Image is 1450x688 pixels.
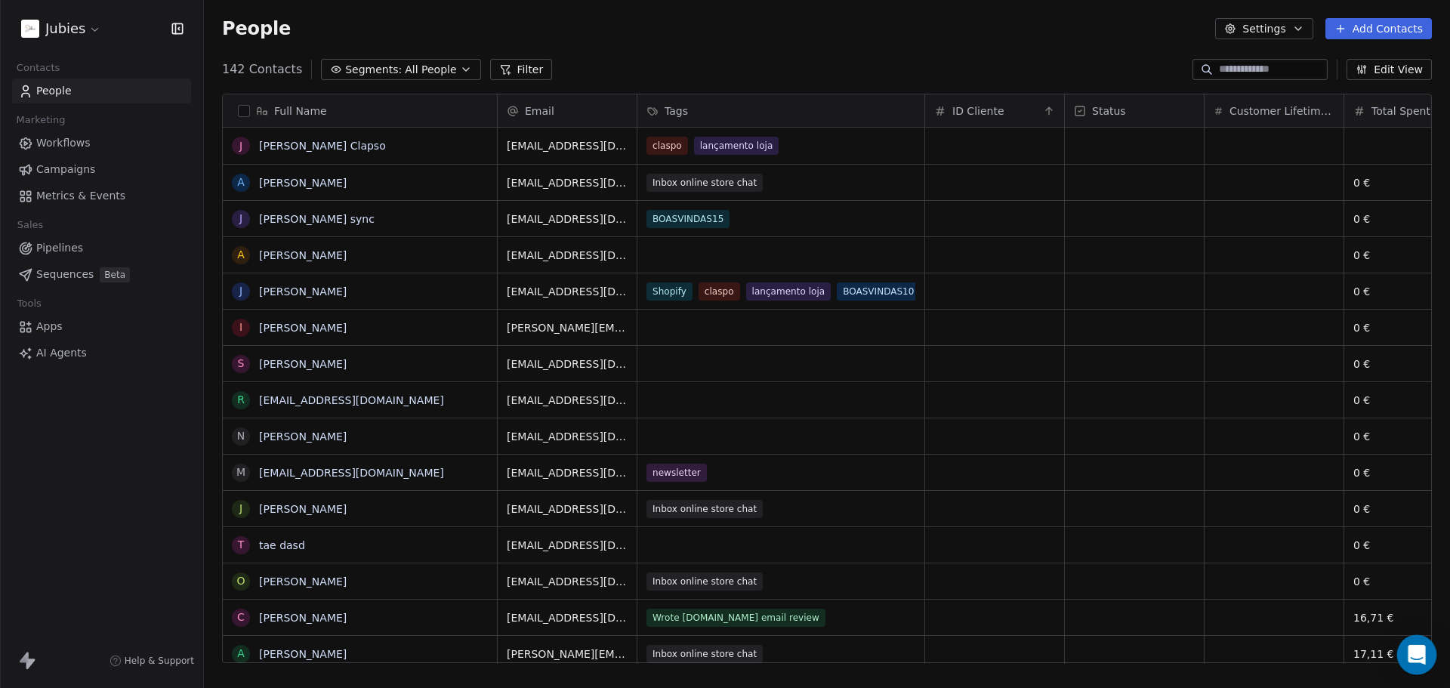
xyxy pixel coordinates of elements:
[646,282,693,301] span: Shopify
[12,262,191,287] a: SequencesBeta
[507,284,628,299] span: [EMAIL_ADDRESS][DOMAIN_NAME]
[1065,94,1204,127] div: Status
[746,282,831,301] span: lançamento loja
[507,429,628,444] span: [EMAIL_ADDRESS][DOMAIN_NAME]
[507,501,628,517] span: [EMAIL_ADDRESS][DOMAIN_NAME]
[699,282,740,301] span: claspo
[21,20,39,38] img: Logo%20Jubies.png
[45,19,85,39] span: Jubies
[646,500,763,518] span: Inbox online store chat
[507,393,628,408] span: [EMAIL_ADDRESS][DOMAIN_NAME]
[646,137,688,155] span: claspo
[259,648,347,660] a: [PERSON_NAME]
[259,140,386,152] a: [PERSON_NAME] Clapso
[925,94,1064,127] div: ID Cliente
[1347,59,1432,80] button: Edit View
[1215,18,1313,39] button: Settings
[507,610,628,625] span: [EMAIL_ADDRESS][DOMAIN_NAME]
[1229,103,1334,119] span: Customer Lifetime Value
[259,358,347,370] a: [PERSON_NAME]
[259,285,347,298] a: [PERSON_NAME]
[239,211,242,227] div: j
[36,162,95,177] span: Campaigns
[1092,103,1126,119] span: Status
[507,248,628,263] span: [EMAIL_ADDRESS][DOMAIN_NAME]
[223,128,498,664] div: grid
[36,83,72,99] span: People
[259,539,305,551] a: tae dasd
[236,464,245,480] div: m
[36,135,91,151] span: Workflows
[222,17,291,40] span: People
[259,394,444,406] a: [EMAIL_ADDRESS][DOMAIN_NAME]
[237,174,245,190] div: A
[12,184,191,208] a: Metrics & Events
[176,89,242,99] div: Palavras-chave
[18,16,104,42] button: Jubies
[507,320,628,335] span: [PERSON_NAME][EMAIL_ADDRESS][DOMAIN_NAME]
[63,88,75,100] img: tab_domain_overview_orange.svg
[274,103,327,119] span: Full Name
[507,138,628,153] span: [EMAIL_ADDRESS][DOMAIN_NAME]
[259,430,347,443] a: [PERSON_NAME]
[345,62,402,78] span: Segments:
[259,213,375,225] a: [PERSON_NAME] sync
[10,57,66,79] span: Contacts
[110,655,194,667] a: Help & Support
[1205,94,1344,127] div: Customer Lifetime Value
[490,59,553,80] button: Filter
[259,177,347,189] a: [PERSON_NAME]
[405,62,456,78] span: All People
[223,94,497,127] div: Full Name
[11,292,48,315] span: Tools
[238,537,245,553] div: t
[36,345,87,361] span: AI Agents
[259,249,347,261] a: [PERSON_NAME]
[12,157,191,182] a: Campaigns
[259,322,347,334] a: [PERSON_NAME]
[837,282,920,301] span: BOASVINDAS10
[507,574,628,589] span: [EMAIL_ADDRESS][DOMAIN_NAME]
[12,131,191,156] a: Workflows
[237,428,245,444] div: N
[239,319,242,335] div: I
[498,94,637,127] div: Email
[1371,103,1430,119] span: Total Spent
[36,188,125,204] span: Metrics & Events
[646,464,707,482] span: newsletter
[259,575,347,588] a: [PERSON_NAME]
[222,60,302,79] span: 142 Contacts
[24,39,36,51] img: website_grey.svg
[238,356,245,372] div: S
[665,103,688,119] span: Tags
[507,465,628,480] span: [EMAIL_ADDRESS][DOMAIN_NAME]
[12,236,191,261] a: Pipelines
[646,609,825,627] span: Wrote [DOMAIN_NAME] email review
[259,503,347,515] a: [PERSON_NAME]
[646,210,730,228] span: BOASVINDAS15
[637,94,924,127] div: Tags
[507,646,628,662] span: [PERSON_NAME][EMAIL_ADDRESS][PERSON_NAME][DOMAIN_NAME]
[259,612,347,624] a: [PERSON_NAME]
[239,501,242,517] div: J
[237,609,245,625] div: C
[12,314,191,339] a: Apps
[36,267,94,282] span: Sequences
[236,573,245,589] div: o
[1325,18,1432,39] button: Add Contacts
[646,572,763,591] span: Inbox online store chat
[952,103,1004,119] span: ID Cliente
[11,214,50,236] span: Sales
[125,655,194,667] span: Help & Support
[100,267,130,282] span: Beta
[79,89,116,99] div: Domínio
[36,319,63,335] span: Apps
[646,174,763,192] span: Inbox online store chat
[10,109,72,131] span: Marketing
[239,138,242,154] div: J
[42,24,74,36] div: v 4.0.25
[507,175,628,190] span: [EMAIL_ADDRESS][DOMAIN_NAME]
[12,341,191,366] a: AI Agents
[237,646,245,662] div: A
[239,283,242,299] div: J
